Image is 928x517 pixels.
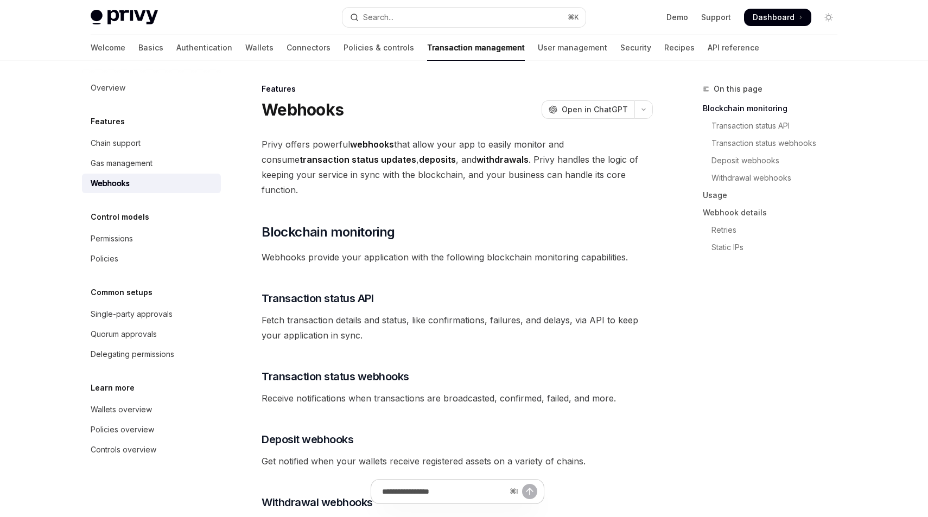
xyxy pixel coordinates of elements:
button: Open in ChatGPT [542,100,634,119]
h5: Common setups [91,286,152,299]
div: Search... [363,11,393,24]
a: Retries [703,221,846,239]
a: Overview [82,78,221,98]
div: Features [262,84,653,94]
a: User management [538,35,607,61]
div: Overview [91,81,125,94]
a: Permissions [82,229,221,248]
div: Wallets overview [91,403,152,416]
strong: deposits [419,154,456,165]
a: Wallets [245,35,274,61]
h5: Features [91,115,125,128]
a: Demo [666,12,688,23]
span: Open in ChatGPT [562,104,628,115]
span: Transaction status webhooks [262,369,409,384]
a: Welcome [91,35,125,61]
a: Policies [82,249,221,269]
input: Ask a question... [382,480,505,503]
a: Webhook details [703,204,846,221]
span: Privy offers powerful that allow your app to easily monitor and consume , , and . Privy handles t... [262,137,653,197]
span: Deposit webhooks [262,432,353,447]
button: Toggle dark mode [820,9,837,26]
a: Withdrawal webhooks [703,169,846,187]
div: Gas management [91,157,152,170]
div: Policies overview [91,423,154,436]
a: Support [701,12,731,23]
div: Policies [91,252,118,265]
a: Wallets overview [82,400,221,419]
div: Chain support [91,137,141,150]
strong: webhooks [350,139,394,150]
div: Permissions [91,232,133,245]
a: Basics [138,35,163,61]
div: Webhooks [91,177,130,190]
div: Delegating permissions [91,348,174,361]
div: Single-party approvals [91,308,173,321]
span: On this page [714,82,762,95]
a: Delegating permissions [82,344,221,364]
span: Blockchain monitoring [262,224,395,241]
a: Authentication [176,35,232,61]
h1: Webhooks [262,100,344,119]
a: Chain support [82,133,221,153]
a: Deposit webhooks [703,152,846,169]
strong: withdrawals [476,154,529,165]
button: Send message [522,484,537,499]
a: Gas management [82,154,221,173]
span: Webhooks provide your application with the following blockchain monitoring capabilities. [262,250,653,265]
a: Connectors [287,35,330,61]
a: API reference [708,35,759,61]
a: Webhooks [82,174,221,193]
a: Dashboard [744,9,811,26]
img: light logo [91,10,158,25]
div: Quorum approvals [91,328,157,341]
span: ⌘ K [568,13,579,22]
div: Controls overview [91,443,156,456]
a: Security [620,35,651,61]
a: Single-party approvals [82,304,221,324]
a: Usage [703,187,846,204]
button: Open search [342,8,586,27]
h5: Learn more [91,381,135,394]
span: Fetch transaction details and status, like confirmations, failures, and delays, via API to keep y... [262,312,653,343]
a: Policies overview [82,420,221,439]
a: Controls overview [82,440,221,459]
a: Transaction management [427,35,525,61]
a: Static IPs [703,239,846,256]
a: Quorum approvals [82,324,221,344]
span: Transaction status API [262,291,373,306]
span: Dashboard [753,12,794,23]
a: Recipes [664,35,695,61]
span: Get notified when your wallets receive registered assets on a variety of chains. [262,454,653,469]
a: Blockchain monitoring [703,100,846,117]
a: Transaction status API [703,117,846,135]
span: Receive notifications when transactions are broadcasted, confirmed, failed, and more. [262,391,653,406]
strong: transaction status updates [300,154,416,165]
a: Policies & controls [344,35,414,61]
a: Transaction status webhooks [703,135,846,152]
h5: Control models [91,210,149,224]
